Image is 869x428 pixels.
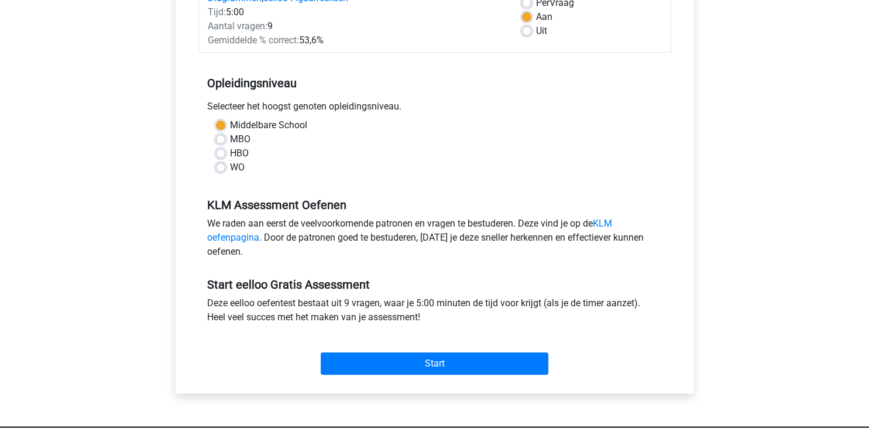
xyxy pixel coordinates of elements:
[207,71,662,95] h5: Opleidingsniveau
[199,19,513,33] div: 9
[198,296,671,329] div: Deze eelloo oefentest bestaat uit 9 vragen, waar je 5:00 minuten de tijd voor krijgt (als je de t...
[230,118,307,132] label: Middelbare School
[321,352,548,375] input: Start
[207,198,662,212] h5: KLM Assessment Oefenen
[536,24,547,38] label: Uit
[207,278,662,292] h5: Start eelloo Gratis Assessment
[230,146,249,160] label: HBO
[198,217,671,263] div: We raden aan eerst de veelvoorkomende patronen en vragen te bestuderen. Deze vind je op de . Door...
[230,160,245,174] label: WO
[536,10,552,24] label: Aan
[198,100,671,118] div: Selecteer het hoogst genoten opleidingsniveau.
[208,35,299,46] span: Gemiddelde % correct:
[208,6,226,18] span: Tijd:
[199,33,513,47] div: 53,6%
[230,132,250,146] label: MBO
[199,5,513,19] div: 5:00
[208,20,267,32] span: Aantal vragen:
